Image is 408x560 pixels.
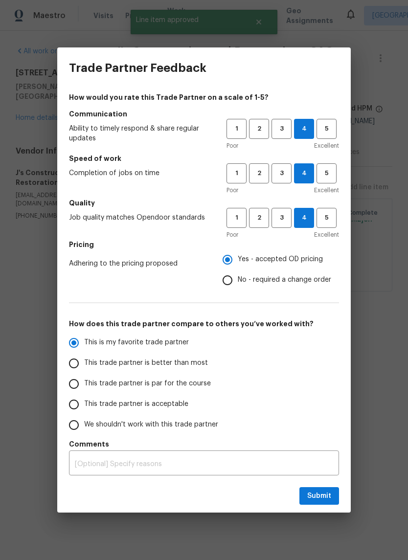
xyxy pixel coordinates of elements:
span: This trade partner is better than most [84,358,208,368]
span: Yes - accepted OD pricing [238,254,323,265]
span: 4 [295,123,314,134]
span: 2 [250,168,268,179]
span: Completion of jobs on time [69,168,211,178]
span: Poor [227,230,238,240]
span: Submit [307,490,331,502]
button: 2 [249,119,269,139]
button: 3 [272,119,292,139]
h5: Communication [69,109,339,119]
h5: Speed of work [69,154,339,163]
span: 4 [295,168,314,179]
span: We shouldn't work with this trade partner [84,420,218,430]
button: 1 [227,163,247,183]
span: 1 [227,168,246,179]
h5: Quality [69,198,339,208]
h5: Pricing [69,240,339,249]
span: Excellent [314,185,339,195]
button: 1 [227,119,247,139]
span: Poor [227,185,238,195]
span: 3 [272,212,291,224]
span: 1 [227,123,246,134]
span: Excellent [314,141,339,151]
button: 5 [317,119,337,139]
span: 2 [250,123,268,134]
span: 3 [272,168,291,179]
span: 5 [317,168,336,179]
span: Adhering to the pricing proposed [69,259,207,269]
button: 3 [272,163,292,183]
span: This trade partner is par for the course [84,379,211,389]
h5: How does this trade partner compare to others you’ve worked with? [69,319,339,329]
span: This is my favorite trade partner [84,337,189,348]
span: Ability to timely respond & share regular updates [69,124,211,143]
span: Poor [227,141,238,151]
div: How does this trade partner compare to others you’ve worked with? [69,333,339,435]
button: 4 [294,119,314,139]
button: 5 [317,208,337,228]
h4: How would you rate this Trade Partner on a scale of 1-5? [69,92,339,102]
div: Pricing [223,249,339,291]
span: This trade partner is acceptable [84,399,188,409]
button: 5 [317,163,337,183]
span: Excellent [314,230,339,240]
button: 1 [227,208,247,228]
span: 4 [295,212,314,224]
h5: Comments [69,439,339,449]
span: Job quality matches Opendoor standards [69,213,211,223]
button: 2 [249,208,269,228]
h3: Trade Partner Feedback [69,61,206,75]
button: Submit [299,487,339,505]
span: 5 [317,212,336,224]
button: 3 [272,208,292,228]
button: 4 [294,163,314,183]
span: 1 [227,212,246,224]
button: 4 [294,208,314,228]
button: 2 [249,163,269,183]
span: 2 [250,212,268,224]
span: No - required a change order [238,275,331,285]
span: 5 [317,123,336,134]
span: 3 [272,123,291,134]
